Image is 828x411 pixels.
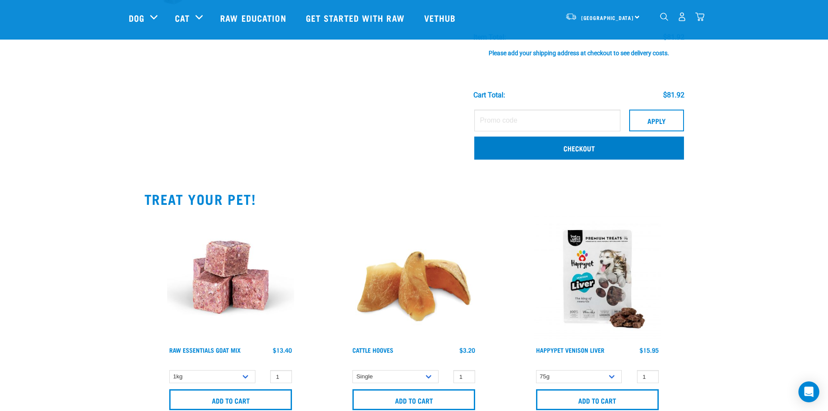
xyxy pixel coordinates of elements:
div: Cart total: [473,91,505,99]
img: Happypet_Venison-liver_70g.1.jpg [534,214,661,341]
a: Vethub [416,0,467,35]
div: Please add your shipping address at checkout to see delivery costs. [473,41,684,57]
div: $81.92 [663,91,684,99]
img: van-moving.png [565,13,577,20]
a: Cattle Hooves [352,348,393,351]
img: home-icon@2x.png [695,12,704,21]
div: $15.95 [640,347,659,354]
div: $3.20 [459,347,475,354]
img: home-icon-1@2x.png [660,13,668,21]
input: 1 [637,370,659,384]
a: Happypet Venison Liver [536,348,604,351]
span: [GEOGRAPHIC_DATA] [581,16,634,19]
input: Add to cart [352,389,475,410]
a: Cat [175,11,190,24]
a: Get started with Raw [297,0,416,35]
input: 1 [270,370,292,384]
a: Raw Education [211,0,297,35]
input: Add to cart [169,389,292,410]
div: Open Intercom Messenger [798,381,819,402]
input: Add to cart [536,389,659,410]
h2: TREAT YOUR PET! [144,191,684,207]
a: Raw Essentials Goat Mix [169,348,241,351]
button: Apply [629,110,684,131]
a: Dog [129,11,144,24]
img: user.png [677,12,687,21]
img: Goat-MIx_38448.jpg [167,214,294,341]
input: Promo code [474,110,620,131]
div: $13.40 [273,347,292,354]
img: Cattle_Hooves.jpg [350,214,477,341]
input: 1 [453,370,475,384]
a: Checkout [474,137,684,159]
